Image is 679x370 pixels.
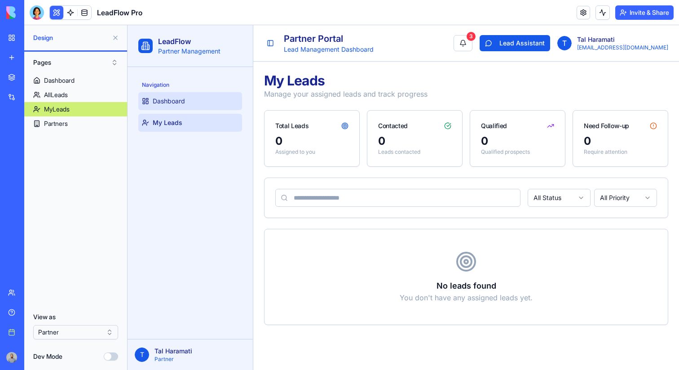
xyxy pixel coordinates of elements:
[148,96,181,105] div: Total Leads
[148,254,529,267] h3: No leads found
[11,67,115,85] a: Dashboard
[11,89,115,107] a: My Leads
[31,11,93,22] h2: LeadFlow
[148,123,221,130] p: Assigned to you
[148,267,529,278] p: You don't have any assigned leads yet.
[44,90,68,99] div: AllLeads
[353,109,427,123] div: 0
[25,93,55,102] span: My Leads
[148,109,221,123] div: 0
[251,109,324,123] div: 0
[352,10,423,26] button: Lead Assistant
[251,123,324,130] p: Leads contacted
[31,22,93,31] p: Partner Management
[156,20,246,29] p: Lead Management Dashboard
[24,73,127,88] a: Dashboard
[353,123,427,130] p: Qualified prospects
[450,19,541,26] p: [EMAIL_ADDRESS][DOMAIN_NAME]
[7,322,22,337] span: T
[156,7,246,20] h1: Partner Portal
[353,96,379,105] div: Qualified
[137,63,541,74] p: Manage your assigned leads and track progress
[27,321,118,330] p: Tal Haramati
[24,116,127,131] a: Partners
[456,123,529,130] p: Require attention
[24,88,127,102] a: AllLeads
[456,96,502,105] div: Need Follow-up
[29,55,123,70] button: Pages
[33,33,108,42] span: Design
[44,105,70,114] div: MyLeads
[33,352,62,361] label: Dev Mode
[450,10,541,19] p: Tal Haramati
[6,6,62,19] img: logo
[430,11,444,25] span: T
[27,330,118,338] p: Partner
[33,312,118,321] label: View as
[44,119,68,128] div: Partners
[6,352,17,363] img: image_123650291_bsq8ao.jpg
[326,10,345,26] button: 3
[25,71,57,80] span: Dashboard
[44,76,75,85] div: Dashboard
[11,53,115,67] div: Navigation
[615,5,674,20] button: Invite & Share
[339,7,348,16] div: 3
[137,47,541,63] h2: My Leads
[456,109,529,123] div: 0
[24,102,127,116] a: MyLeads
[251,96,280,105] div: Contacted
[97,7,142,18] h1: LeadFlow Pro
